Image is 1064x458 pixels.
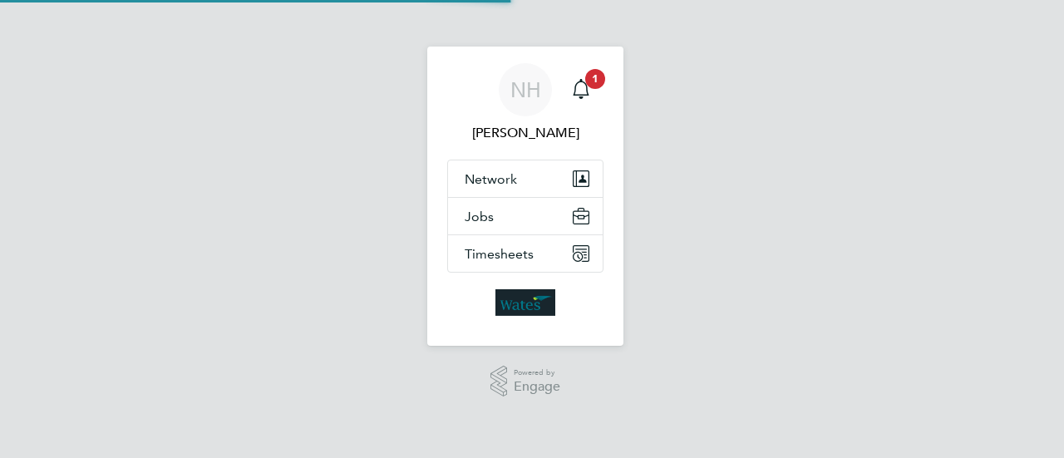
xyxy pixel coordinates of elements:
[448,235,603,272] button: Timesheets
[465,209,494,224] span: Jobs
[448,160,603,197] button: Network
[514,380,560,394] span: Engage
[448,198,603,234] button: Jobs
[495,289,555,316] img: wates-logo-retina.png
[447,123,603,143] span: Neasha Hooshue
[427,47,623,346] nav: Main navigation
[514,366,560,380] span: Powered by
[447,289,603,316] a: Go to home page
[564,63,598,116] a: 1
[490,366,561,397] a: Powered byEngage
[465,246,534,262] span: Timesheets
[510,79,541,101] span: NH
[585,69,605,89] span: 1
[465,171,517,187] span: Network
[447,63,603,143] a: NH[PERSON_NAME]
